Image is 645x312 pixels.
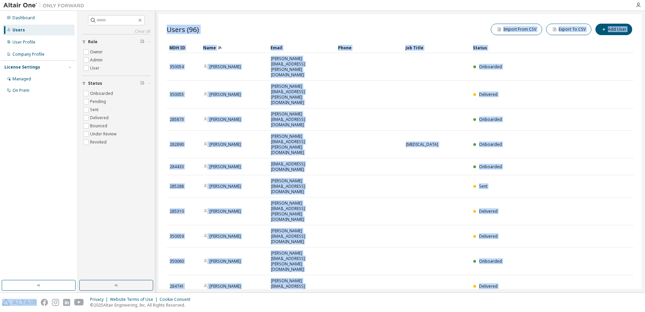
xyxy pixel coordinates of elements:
label: Pending [90,98,107,106]
span: [PERSON_NAME][EMAIL_ADDRESS][PERSON_NAME][DOMAIN_NAME] [271,251,332,272]
span: [PERSON_NAME][EMAIL_ADDRESS][DOMAIN_NAME] [271,111,332,128]
span: Onboarded [479,164,502,170]
span: Delivered [479,233,498,239]
div: Cookie Consent [160,297,194,302]
img: altair_logo.svg [2,299,37,306]
div: Email [271,42,333,53]
span: 285310 [170,209,184,214]
div: Status [473,42,598,53]
span: [PERSON_NAME][EMAIL_ADDRESS][PERSON_NAME][DOMAIN_NAME] [271,134,332,155]
span: 284433 [170,164,184,170]
img: youtube.svg [74,299,84,306]
div: Managed [12,76,31,82]
span: [PERSON_NAME][EMAIL_ADDRESS][PERSON_NAME][DOMAIN_NAME] [271,201,332,222]
a: [PERSON_NAME] [209,258,241,264]
div: MDH ID [169,42,198,53]
div: Users [12,27,25,33]
label: Onboarded [90,89,114,98]
span: Status [88,81,102,86]
span: Delivered [479,208,498,214]
span: 350054 [170,64,184,70]
div: On Prem [12,88,29,93]
span: 285873 [170,117,184,122]
a: [PERSON_NAME] [209,208,241,214]
label: Sent [90,106,100,114]
span: Onboarded [479,141,502,147]
div: User Profile [12,40,35,45]
div: Phone [338,42,400,53]
img: linkedin.svg [63,299,70,306]
span: [EMAIL_ADDRESS][DOMAIN_NAME] [271,161,332,172]
span: Role [88,39,97,45]
a: [PERSON_NAME] [209,64,241,70]
div: Website Terms of Use [110,297,160,302]
button: Export To CSV [546,24,591,35]
button: Status [82,76,150,91]
a: [PERSON_NAME] [209,116,241,122]
span: Sent [479,183,487,189]
div: Company Profile [12,52,45,57]
span: Clear filter [140,81,144,86]
span: 285288 [170,184,184,189]
div: Privacy [90,297,110,302]
span: Onboarded [479,116,502,122]
div: Job Title [405,42,468,53]
a: Clear all [82,29,150,34]
span: Onboarded [479,64,502,70]
label: Owner [90,48,104,56]
label: Admin [90,56,104,64]
a: [PERSON_NAME] [209,92,241,97]
span: 282890 [170,142,184,147]
div: License Settings [4,64,40,70]
label: Delivered [90,114,110,122]
span: 350055 [170,92,184,97]
span: 284741 [170,284,184,289]
label: Bounced [90,122,109,130]
div: Name [203,42,265,53]
div: Dashboard [12,15,35,21]
a: [PERSON_NAME] [209,141,241,147]
label: Under Review [90,130,118,138]
span: [PERSON_NAME][EMAIL_ADDRESS][DOMAIN_NAME] [271,228,332,244]
a: [PERSON_NAME] [209,164,241,170]
span: Delivered [479,92,498,97]
span: Onboarded [479,258,502,264]
span: Users (96) [167,25,199,34]
p: © 2025 Altair Engineering, Inc. All Rights Reserved. [90,302,194,308]
span: 350059 [170,234,184,239]
img: instagram.svg [52,299,59,306]
span: 350060 [170,259,184,264]
a: [PERSON_NAME] [209,233,241,239]
span: [MEDICAL_DATA] [406,142,438,147]
label: Revoked [90,138,108,146]
button: Role [82,34,150,49]
span: Clear filter [140,39,144,45]
span: [PERSON_NAME][EMAIL_ADDRESS][PERSON_NAME][DOMAIN_NAME] [271,84,332,105]
a: [PERSON_NAME] [209,183,241,189]
button: Add User [595,24,632,35]
span: [PERSON_NAME][EMAIL_ADDRESS][DOMAIN_NAME] [271,278,332,294]
img: Altair One [3,2,88,9]
a: [PERSON_NAME] [209,283,241,289]
label: User [90,64,101,72]
span: [PERSON_NAME][EMAIL_ADDRESS][DOMAIN_NAME] [271,178,332,194]
img: facebook.svg [41,299,48,306]
span: Delivered [479,283,498,289]
button: Import From CSV [491,24,542,35]
span: [PERSON_NAME][EMAIL_ADDRESS][PERSON_NAME][DOMAIN_NAME] [271,56,332,78]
